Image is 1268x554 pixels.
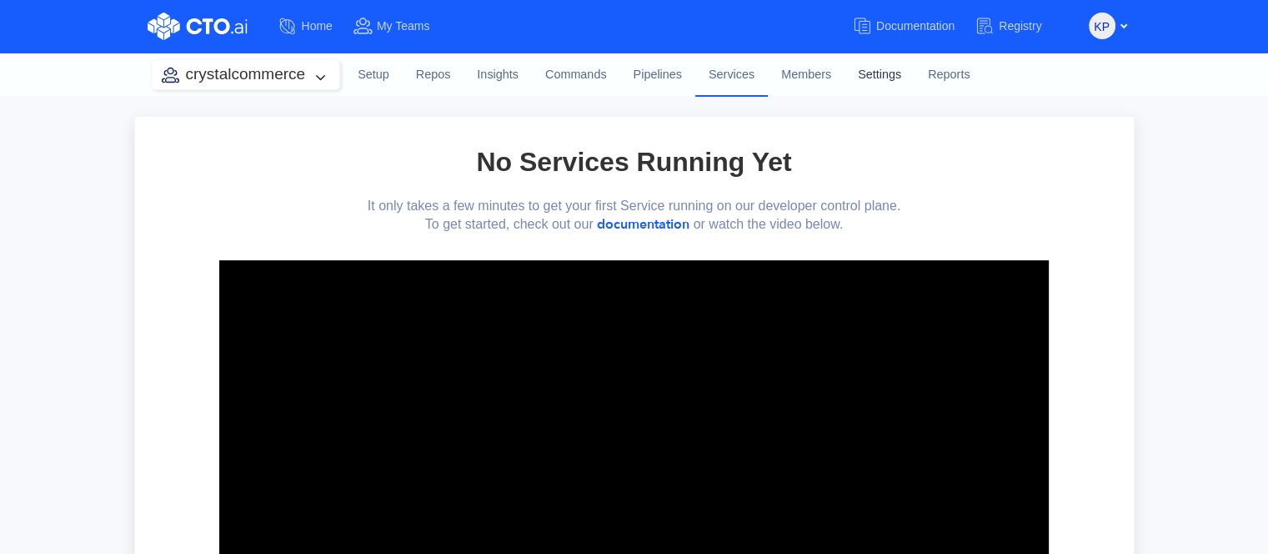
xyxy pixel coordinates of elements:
[1089,13,1115,39] button: KP
[876,19,955,33] span: Documentation
[302,19,333,33] span: Home
[278,11,353,42] a: Home
[351,144,917,180] div: No Services Running Yet
[532,53,620,98] a: Commands
[852,11,975,42] a: Documentation
[844,53,915,98] a: Settings
[351,180,917,234] div: It only takes a few minutes to get your first Service running on our developer control plane. To ...
[403,53,464,98] a: Repos
[344,53,403,98] a: Setup
[353,11,450,42] a: My Teams
[377,19,430,33] span: My Teams
[1094,13,1110,40] span: KP
[152,60,340,89] button: crystalcommerce
[975,11,1061,42] a: Registry
[619,53,694,98] a: Pipelines
[915,53,983,98] a: Reports
[464,53,532,98] a: Insights
[597,215,689,234] a: documentation
[999,19,1041,33] span: Registry
[695,53,768,96] a: Services
[148,13,248,40] img: CTO.ai Logo
[768,53,844,98] a: Members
